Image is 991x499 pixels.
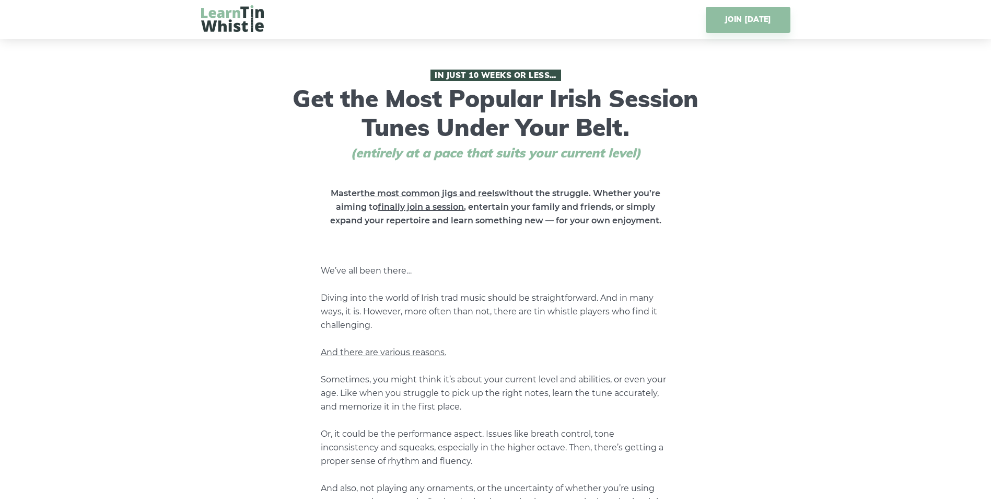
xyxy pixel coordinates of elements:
span: (entirely at a pace that suits your current level) [331,145,660,161]
a: JOIN [DATE] [706,7,790,33]
span: And there are various reasons. [321,347,446,357]
span: In Just 10 Weeks or Less… [430,70,561,81]
span: finally join a session [378,202,464,212]
strong: Master without the struggle. Whether you’re aiming to , entertain your family and friends, or sim... [330,188,661,225]
h1: Get the Most Popular Irish Session Tunes Under Your Belt. [289,70,702,161]
span: the most common jigs and reels [360,188,499,198]
img: LearnTinWhistle.com [201,5,264,32]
